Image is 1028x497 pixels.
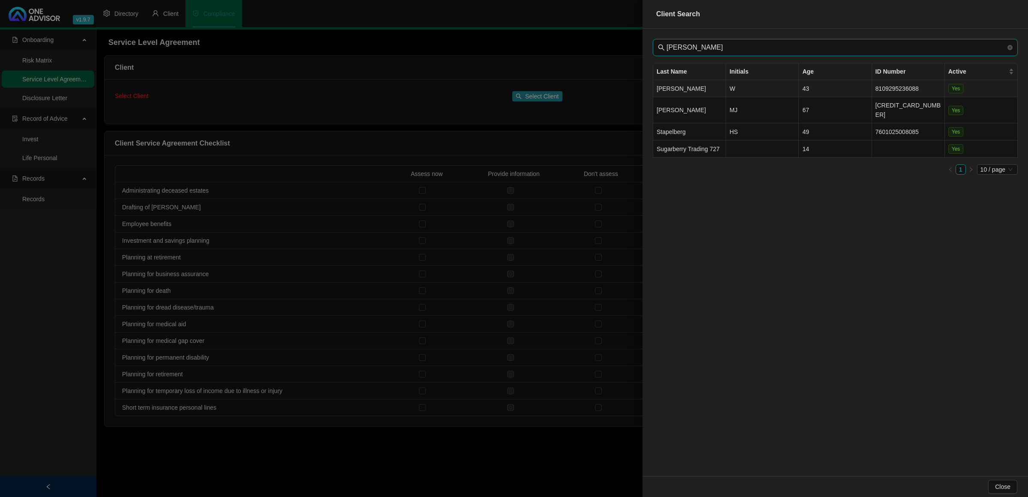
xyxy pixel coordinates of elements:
th: Active [945,63,1018,80]
span: 14 [802,146,809,152]
td: W [726,80,799,97]
td: 8109295236088 [872,80,945,97]
span: Active [948,67,1007,76]
td: Sugarberry Trading 727 [653,140,726,158]
th: Age [799,63,872,80]
th: Last Name [653,63,726,80]
span: Close [995,482,1010,491]
span: Yes [948,84,964,93]
button: left [945,164,956,175]
li: Previous Page [945,164,956,175]
button: right [966,164,976,175]
span: Yes [948,127,964,137]
span: Yes [948,106,964,115]
td: [CREDIT_CARD_NUMBER] [872,97,945,123]
span: search [658,44,665,51]
li: 1 [956,164,966,175]
th: ID Number [872,63,945,80]
span: close-circle [1007,44,1013,51]
td: MJ [726,97,799,123]
span: Yes [948,144,964,154]
td: HS [726,123,799,140]
li: Next Page [966,164,976,175]
td: [PERSON_NAME] [653,97,726,123]
span: right [968,167,974,172]
span: left [948,167,953,172]
span: 67 [802,107,809,113]
th: Initials [726,63,799,80]
span: 49 [802,128,809,135]
td: Stapelberg [653,123,726,140]
td: 7601025008085 [872,123,945,140]
span: Client Search [656,10,700,18]
a: 1 [956,165,965,174]
td: [PERSON_NAME] [653,80,726,97]
span: 43 [802,85,809,92]
span: close-circle [1007,45,1013,50]
input: Last Name [666,42,1006,53]
div: Page Size [977,164,1018,175]
span: 10 / page [980,165,1014,174]
button: Close [988,480,1017,494]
